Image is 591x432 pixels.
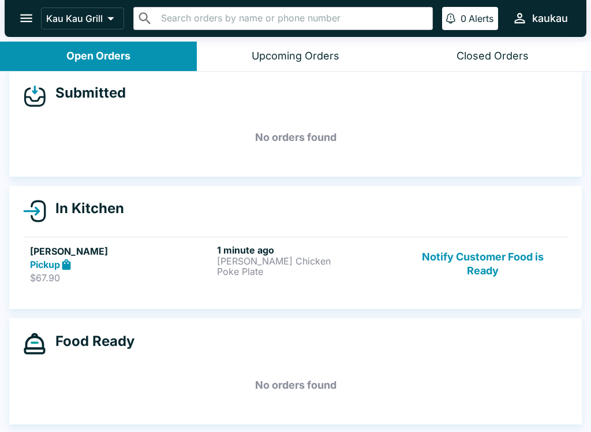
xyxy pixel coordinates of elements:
[252,50,339,63] div: Upcoming Orders
[30,272,212,284] p: $67.90
[46,200,124,217] h4: In Kitchen
[23,117,568,158] h5: No orders found
[507,6,573,31] button: kaukau
[217,244,399,256] h6: 1 minute ago
[461,13,466,24] p: 0
[23,237,568,291] a: [PERSON_NAME]Pickup$67.901 minute ago[PERSON_NAME] ChickenPoke PlateNotify Customer Food is Ready
[30,244,212,258] h5: [PERSON_NAME]
[158,10,428,27] input: Search orders by name or phone number
[46,333,134,350] h4: Food Ready
[46,13,103,24] p: Kau Kau Grill
[66,50,130,63] div: Open Orders
[30,259,60,270] strong: Pickup
[12,3,41,33] button: open drawer
[41,8,124,29] button: Kau Kau Grill
[217,256,399,266] p: [PERSON_NAME] Chicken
[405,244,561,284] button: Notify Customer Food is Ready
[532,12,568,25] div: kaukau
[23,364,568,406] h5: No orders found
[46,84,126,102] h4: Submitted
[469,13,493,24] p: Alerts
[457,50,529,63] div: Closed Orders
[217,266,399,277] p: Poke Plate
